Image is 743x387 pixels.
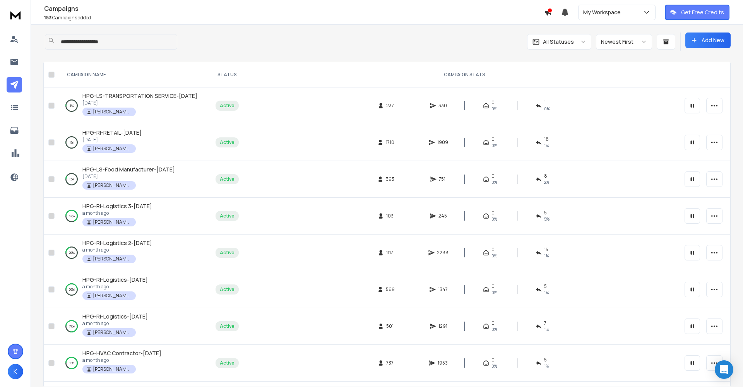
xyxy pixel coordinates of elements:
[491,283,495,289] span: 0
[82,129,142,136] span: HPG-RI-RETAIL-[DATE]
[220,286,235,293] div: Active
[68,286,75,293] p: 50 %
[58,308,205,345] td: 79%HPG-RI-Logistics-[DATE]a month ago[PERSON_NAME] Property Group
[249,62,680,87] th: CAMPAIGN STATS
[82,239,152,247] a: HPG-RI-Logistics 2-[DATE]
[439,176,447,182] span: 751
[386,176,394,182] span: 393
[220,323,235,329] div: Active
[491,363,497,369] span: 0%
[220,176,235,182] div: Active
[544,142,549,149] span: 1 %
[438,323,447,329] span: 1291
[491,357,495,363] span: 0
[386,360,394,366] span: 737
[82,247,152,253] p: a month ago
[437,250,449,256] span: 2288
[491,136,495,142] span: 0
[58,161,205,198] td: 8%HPG-LS-Food Manufacturer-[DATE][DATE][PERSON_NAME] Property Group
[82,284,148,290] p: a month ago
[70,102,74,110] p: 3 %
[93,182,132,188] p: [PERSON_NAME] Property Group
[82,357,161,363] p: a month ago
[93,293,132,299] p: [PERSON_NAME] Property Group
[491,247,495,253] span: 0
[58,62,205,87] th: CAMPAIGN NAME
[386,323,394,329] span: 501
[438,213,447,219] span: 245
[491,106,497,112] span: 0%
[93,329,132,336] p: [PERSON_NAME] Property Group
[93,256,132,262] p: [PERSON_NAME] Property Group
[58,345,205,382] td: 81%HPG-HVAC Contractor-[DATE]a month ago[PERSON_NAME] Property Group
[82,137,142,143] p: [DATE]
[681,9,724,16] p: Get Free Credits
[82,313,148,320] span: HPG-RI-Logistics-[DATE]
[491,99,495,106] span: 0
[438,103,447,109] span: 330
[58,198,205,235] td: 67%HPG-RI-Logistics 3-[DATE]a month ago[PERSON_NAME] Property Group
[438,286,448,293] span: 1347
[491,289,497,296] span: 0%
[82,92,197,99] span: HPG-LS-TRANSPORTATION SERVICE-[DATE]
[544,210,547,216] span: 5
[491,179,497,185] span: 0%
[544,216,550,222] span: 5 %
[220,139,235,146] div: Active
[220,250,235,256] div: Active
[58,235,205,271] td: 20%HPG-RI-Logistics 2-[DATE]a month ago[PERSON_NAME] Property Group
[69,212,75,220] p: 67 %
[70,139,74,146] p: 1 %
[386,250,394,256] span: 1117
[8,8,23,22] img: logo
[205,62,249,87] th: STATUS
[220,360,235,366] div: Active
[491,253,497,259] span: 0%
[437,139,448,146] span: 1909
[82,320,148,327] p: a month ago
[491,326,497,332] span: 0%
[58,271,205,308] td: 50%HPG-RI-Logistics-[DATE]a month ago[PERSON_NAME] Property Group
[583,9,624,16] p: My Workspace
[82,173,175,180] p: [DATE]
[82,349,161,357] a: HPG-HVAC Contractor-[DATE]
[69,322,75,330] p: 79 %
[82,210,152,216] p: a month ago
[82,239,152,247] span: HPG-RI-Logistics 2-[DATE]
[544,106,550,112] span: 0 %
[82,92,197,100] a: HPG-LS-TRANSPORTATION SERVICE-[DATE]
[438,360,448,366] span: 1953
[544,247,548,253] span: 15
[93,146,132,152] p: [PERSON_NAME] Property Group
[715,360,733,379] div: Open Intercom Messenger
[491,210,495,216] span: 0
[220,213,235,219] div: Active
[386,139,394,146] span: 1710
[58,124,205,161] td: 1%HPG-RI-RETAIL-[DATE][DATE][PERSON_NAME] Property Group
[544,283,547,289] span: 5
[544,99,546,106] span: 1
[44,15,544,21] p: Campaigns added
[44,4,544,13] h1: Campaigns
[386,213,394,219] span: 103
[93,109,132,115] p: [PERSON_NAME] Property Group
[82,202,152,210] a: HPG-RI-Logistics 3-[DATE]
[58,87,205,124] td: 3%HPG-LS-TRANSPORTATION SERVICE-[DATE][DATE][PERSON_NAME] Property Group
[544,179,549,185] span: 2 %
[69,359,74,367] p: 81 %
[544,363,549,369] span: 1 %
[8,364,23,379] button: K
[93,219,132,225] p: [PERSON_NAME] Property Group
[685,33,731,48] button: Add New
[69,249,75,257] p: 20 %
[82,129,142,137] a: HPG-RI-RETAIL-[DATE]
[82,100,197,106] p: [DATE]
[491,320,495,326] span: 0
[70,175,74,183] p: 8 %
[82,276,148,283] span: HPG-RI-Logistics-[DATE]
[544,136,549,142] span: 18
[544,320,546,326] span: 7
